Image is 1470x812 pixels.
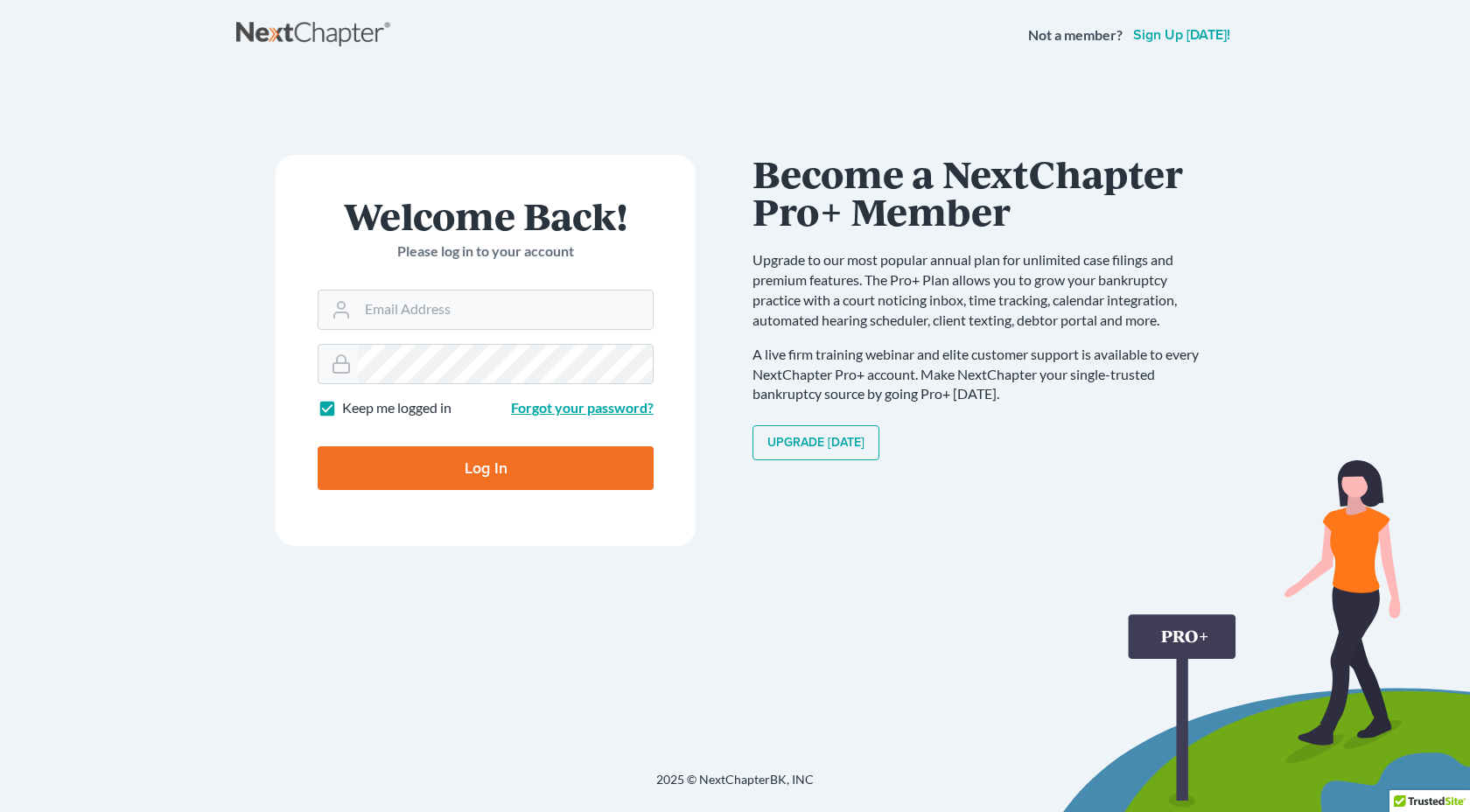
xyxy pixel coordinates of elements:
[511,399,654,416] a: Forgot your password?
[318,197,654,234] h1: Welcome Back!
[752,345,1216,405] p: A live firm training webinar and elite customer support is available to every NextChapter Pro+ ac...
[318,241,654,262] p: Please log in to your account
[1028,25,1123,45] strong: Not a member?
[752,155,1216,229] h1: Become a NextChapter Pro+ Member
[1130,28,1234,42] a: Sign up [DATE]!
[752,425,879,460] a: Upgrade [DATE]
[752,250,1216,330] p: Upgrade to our most popular annual plan for unlimited case filings and premium features. The Pro+...
[318,446,654,490] input: Log In
[358,290,653,329] input: Email Address
[342,398,451,418] label: Keep me logged in
[236,771,1234,802] div: 2025 © NextChapterBK, INC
